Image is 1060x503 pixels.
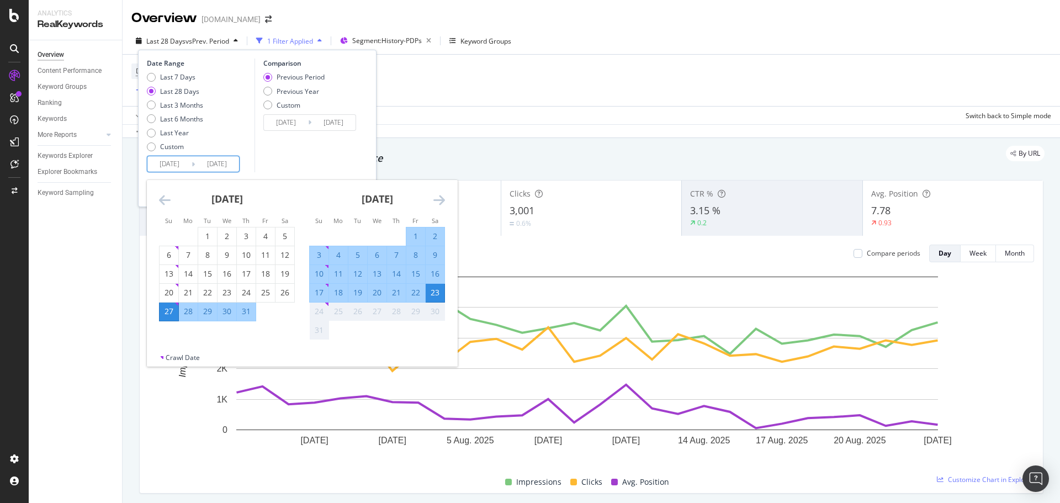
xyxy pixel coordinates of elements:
td: Selected. Friday, August 22, 2025 [406,283,426,302]
strong: [DATE] [211,192,243,205]
td: Choose Monday, July 7, 2025 as your check-out date. It’s available. [179,246,198,264]
td: Choose Thursday, July 10, 2025 as your check-out date. It’s available. [237,246,256,264]
div: 11 [256,250,275,261]
small: Fr [412,216,418,225]
td: Selected. Saturday, August 16, 2025 [426,264,445,283]
td: Selected as end date. Saturday, August 23, 2025 [426,283,445,302]
div: Content Performance [38,65,102,77]
td: Choose Friday, July 4, 2025 as your check-out date. It’s available. [256,227,275,246]
td: Choose Monday, July 21, 2025 as your check-out date. It’s available. [179,283,198,302]
div: 27 [368,306,386,317]
td: Choose Friday, July 18, 2025 as your check-out date. It’s available. [256,264,275,283]
small: Sa [432,216,438,225]
div: 30 [218,306,236,317]
input: End Date [195,156,239,172]
div: 6 [160,250,178,261]
td: Selected. Sunday, August 10, 2025 [310,264,329,283]
div: Keywords [38,113,67,125]
td: Not available. Friday, August 29, 2025 [406,302,426,321]
text: 0 [222,425,227,435]
text: [DATE] [534,436,562,445]
div: 7 [179,250,198,261]
div: 3 [310,250,328,261]
td: Choose Thursday, July 17, 2025 as your check-out date. It’s available. [237,264,256,283]
span: 3,001 [510,204,534,217]
div: Ranking [38,97,62,109]
div: 22 [198,287,217,298]
div: Last 3 Months [160,100,203,110]
div: 31 [237,306,256,317]
td: Choose Tuesday, July 8, 2025 as your check-out date. It’s available. [198,246,218,264]
td: Choose Saturday, July 12, 2025 as your check-out date. It’s available. [275,246,295,264]
button: Add Filter [131,84,176,97]
text: 17 Aug. 2025 [756,436,808,445]
a: Keywords [38,113,114,125]
td: Selected. Friday, August 8, 2025 [406,246,426,264]
div: Crawl Date [166,353,200,362]
td: Selected. Monday, August 18, 2025 [329,283,348,302]
div: 23 [426,287,444,298]
small: Su [315,216,322,225]
div: 6 [368,250,386,261]
div: Week [969,248,987,258]
td: Selected. Sunday, August 17, 2025 [310,283,329,302]
td: Not available. Sunday, August 31, 2025 [310,321,329,340]
div: 4 [329,250,348,261]
div: 16 [218,268,236,279]
div: 15 [406,268,425,279]
text: [DATE] [379,436,406,445]
div: 29 [406,306,425,317]
td: Selected. Tuesday, August 19, 2025 [348,283,368,302]
div: Move forward to switch to the next month. [433,193,445,207]
button: Last 28 DaysvsPrev. Period [131,32,242,50]
div: 24 [310,306,328,317]
td: Choose Saturday, July 26, 2025 as your check-out date. It’s available. [275,283,295,302]
svg: A chart. [149,271,1026,463]
input: End Date [311,115,356,130]
div: 13 [160,268,178,279]
span: 3.15 % [690,204,720,217]
div: Last 7 Days [160,72,195,82]
div: Keyword Groups [38,81,87,93]
div: 18 [256,268,275,279]
div: Custom [147,142,203,151]
small: We [222,216,231,225]
div: Last 6 Months [160,114,203,124]
td: Selected. Wednesday, July 30, 2025 [218,302,237,321]
td: Selected. Monday, August 4, 2025 [329,246,348,264]
small: We [373,216,381,225]
text: 5 Aug. 2025 [447,436,494,445]
div: 15 [198,268,217,279]
div: 29 [198,306,217,317]
div: [DOMAIN_NAME] [202,14,261,25]
td: Not available. Thursday, August 28, 2025 [387,302,406,321]
td: Selected as start date. Sunday, July 27, 2025 [160,302,179,321]
td: Choose Saturday, July 5, 2025 as your check-out date. It’s available. [275,227,295,246]
div: More Reports [38,129,77,141]
text: [DATE] [612,436,640,445]
td: Choose Sunday, July 20, 2025 as your check-out date. It’s available. [160,283,179,302]
button: Keyword Groups [445,32,516,50]
div: 8 [406,250,425,261]
div: 9 [218,250,236,261]
span: Device [136,66,157,76]
td: Selected. Wednesday, August 13, 2025 [368,264,387,283]
span: CTR % [690,188,713,199]
div: 26 [275,287,294,298]
span: Avg. Position [871,188,918,199]
div: Last 3 Months [147,100,203,110]
span: Impressions [516,475,561,489]
td: Choose Wednesday, July 23, 2025 as your check-out date. It’s available. [218,283,237,302]
div: Custom [160,142,184,151]
td: Choose Friday, July 11, 2025 as your check-out date. It’s available. [256,246,275,264]
span: Clicks [510,188,531,199]
div: 23 [218,287,236,298]
span: By URL [1019,150,1040,157]
div: Last 6 Months [147,114,203,124]
small: Su [165,216,172,225]
a: Keyword Groups [38,81,114,93]
td: Selected. Thursday, August 7, 2025 [387,246,406,264]
div: Month [1005,248,1025,258]
td: Choose Wednesday, July 2, 2025 as your check-out date. It’s available. [218,227,237,246]
div: RealKeywords [38,18,113,31]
